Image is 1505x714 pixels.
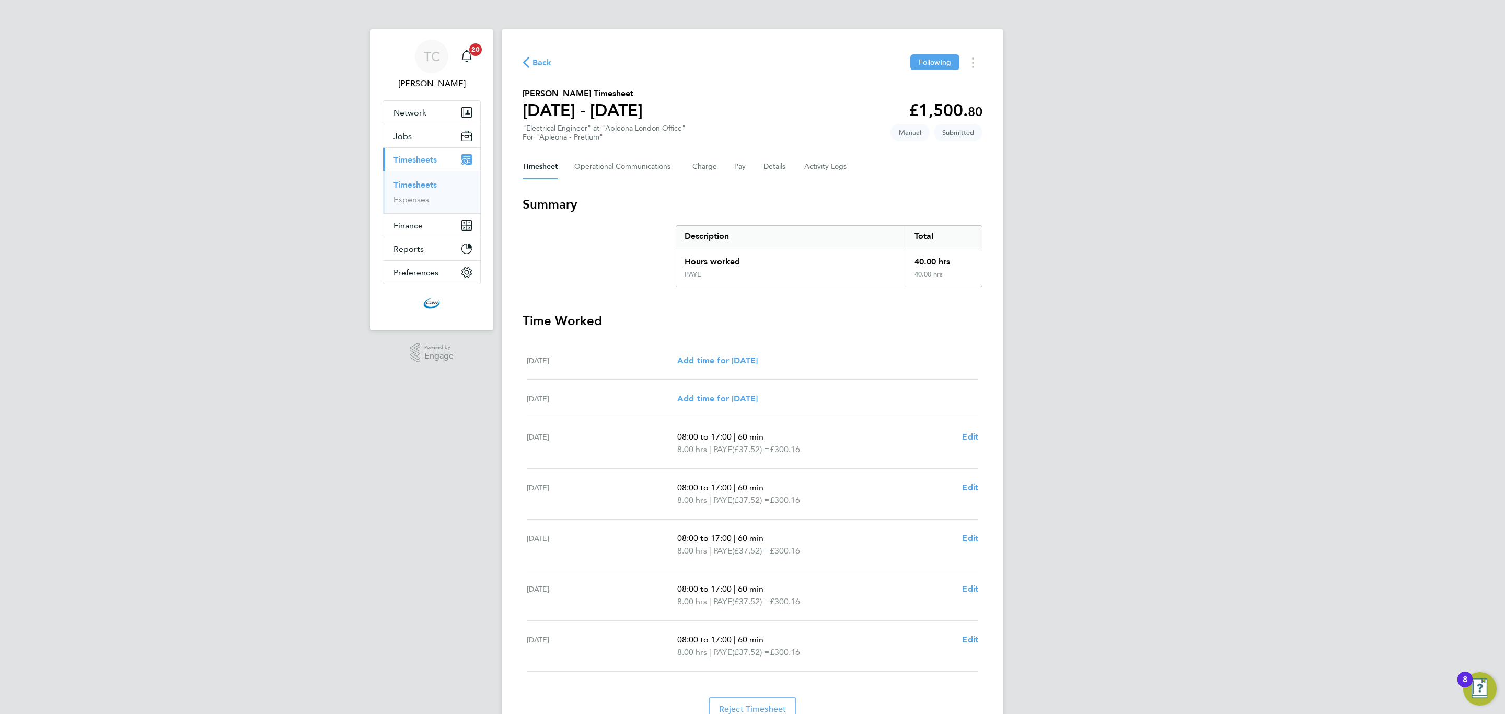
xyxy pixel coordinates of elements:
[732,647,770,657] span: (£37.52) =
[383,261,480,284] button: Preferences
[523,133,686,142] div: For "Apleona - Pretium"
[1463,680,1467,693] div: 8
[734,533,736,543] span: |
[713,494,732,506] span: PAYE
[677,533,732,543] span: 08:00 to 17:00
[732,546,770,556] span: (£37.52) =
[527,354,677,367] div: [DATE]
[709,596,711,606] span: |
[383,40,481,90] a: TC[PERSON_NAME]
[523,154,558,179] button: Timesheet
[734,635,736,644] span: |
[523,56,552,69] button: Back
[962,584,978,594] span: Edit
[677,393,758,405] a: Add time for [DATE]
[738,635,763,644] span: 60 min
[523,124,686,142] div: "Electrical Engineer" at "Apleona London Office"
[383,214,480,237] button: Finance
[393,221,423,231] span: Finance
[738,432,763,442] span: 60 min
[393,244,424,254] span: Reports
[962,432,978,442] span: Edit
[677,444,707,454] span: 8.00 hrs
[964,54,982,71] button: Timesheets Menu
[734,154,747,179] button: Pay
[732,495,770,505] span: (£37.52) =
[968,104,982,119] span: 80
[909,100,982,120] app-decimal: £1,500.
[677,432,732,442] span: 08:00 to 17:00
[677,546,707,556] span: 8.00 hrs
[713,595,732,608] span: PAYE
[713,646,732,659] span: PAYE
[677,635,732,644] span: 08:00 to 17:00
[410,343,454,363] a: Powered byEngage
[527,393,677,405] div: [DATE]
[770,596,800,606] span: £300.16
[709,444,711,454] span: |
[709,495,711,505] span: |
[709,546,711,556] span: |
[383,101,480,124] button: Network
[677,596,707,606] span: 8.00 hrs
[763,154,788,179] button: Details
[685,270,701,279] div: PAYE
[962,431,978,443] a: Edit
[732,444,770,454] span: (£37.52) =
[962,482,978,492] span: Edit
[676,225,982,287] div: Summary
[523,196,982,213] h3: Summary
[906,270,982,287] div: 40.00 hrs
[677,495,707,505] span: 8.00 hrs
[962,635,978,644] span: Edit
[523,100,643,121] h1: [DATE] - [DATE]
[677,355,758,365] span: Add time for [DATE]
[962,481,978,494] a: Edit
[890,124,930,141] span: This timesheet was manually created.
[527,532,677,557] div: [DATE]
[770,546,800,556] span: £300.16
[527,583,677,608] div: [DATE]
[527,431,677,456] div: [DATE]
[709,647,711,657] span: |
[934,124,982,141] span: This timesheet is Submitted.
[676,226,906,247] div: Description
[370,29,493,330] nav: Main navigation
[383,171,480,213] div: Timesheets
[469,43,482,56] span: 20
[523,87,643,100] h2: [PERSON_NAME] Timesheet
[393,268,438,278] span: Preferences
[456,40,477,73] a: 20
[910,54,959,70] button: Following
[532,56,552,69] span: Back
[393,131,412,141] span: Jobs
[734,482,736,492] span: |
[527,481,677,506] div: [DATE]
[383,124,480,147] button: Jobs
[677,482,732,492] span: 08:00 to 17:00
[383,237,480,260] button: Reports
[692,154,717,179] button: Charge
[906,247,982,270] div: 40.00 hrs
[962,532,978,545] a: Edit
[713,545,732,557] span: PAYE
[1463,672,1497,706] button: Open Resource Center, 8 new notifications
[393,155,437,165] span: Timesheets
[732,596,770,606] span: (£37.52) =
[383,148,480,171] button: Timesheets
[734,584,736,594] span: |
[393,108,426,118] span: Network
[770,647,800,657] span: £300.16
[962,634,978,646] a: Edit
[677,584,732,594] span: 08:00 to 17:00
[962,583,978,595] a: Edit
[677,354,758,367] a: Add time for [DATE]
[738,482,763,492] span: 60 min
[770,444,800,454] span: £300.16
[713,443,732,456] span: PAYE
[383,295,481,312] a: Go to home page
[574,154,676,179] button: Operational Communications
[919,57,951,67] span: Following
[424,352,454,361] span: Engage
[738,533,763,543] span: 60 min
